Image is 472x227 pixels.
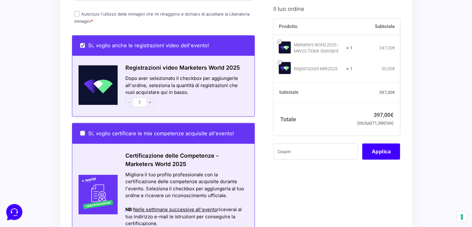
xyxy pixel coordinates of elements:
span: € [392,46,395,51]
img: Schermata-2022-04-11-alle-18.28.41.png [72,65,118,105]
img: Certificazione-MW24-300x300-1.jpg [72,175,118,214]
img: dark [20,35,32,47]
span: Le tue conversazioni [10,25,53,30]
div: Marketers World 2025 - MW25 Ticket Standard [294,42,342,55]
span: € [392,90,395,95]
img: Marketers World 2025 - MW25 Ticket Standard [279,41,291,53]
img: dark [30,35,42,47]
span: Sì, voglio certificare le mie competenze acquisite all'evento! [88,130,234,137]
iframe: Customerly Messenger Launcher [5,203,24,221]
strong: × 1 [346,66,353,72]
small: (inclusi IVA) [357,121,393,126]
span: € [383,121,385,126]
p: Messaggi [54,178,70,184]
div: Migliora il tuo profilo professionale con la certificazione delle competenze acquisite durante l'... [125,171,247,199]
span: Nelle settimane successive all'evento [133,206,217,212]
strong: NB [125,206,132,212]
span: Certificazione delle Competenze - Marketers World 2025 [125,152,218,167]
div: Registrazioni MW2025 [294,66,342,72]
img: dark [10,35,22,47]
input: Si, voglio anche le registrazioni video dell'evento! [80,43,85,48]
span: Trova una risposta [10,77,48,82]
div: Azioni del messaggio [125,199,247,206]
span: Registrazioni video Marketers World 2025 [125,64,240,71]
input: Autorizzo l'utilizzo delle immagini che mi ritraggono e dichiaro di accettare la Liberatoria imma... [74,11,80,16]
span: + [146,98,154,107]
img: Registrazioni MW2025 [279,62,291,74]
th: Subtotale [353,19,400,35]
span: Si, voglio anche le registrazioni video dell'evento! [88,42,209,49]
th: Totale [273,103,353,136]
bdi: 397,00 [379,90,395,95]
span: - [125,98,133,107]
button: Le tue preferenze relative al consenso per le tecnologie di tracciamento [456,211,467,222]
div: Dopo aver selezionato il checkbox per aggiungerle all'ordine, seleziona la quantità di registrazi... [118,75,254,109]
button: Messaggi [43,170,81,184]
button: Inizia una conversazione [10,52,114,65]
bdi: 347,00 [379,46,395,51]
input: Sì, voglio certificare le mie competenze acquisite all'evento! [80,131,85,136]
th: Prodotto [273,19,353,35]
p: Aiuto [96,178,105,184]
span: € [390,112,393,118]
strong: × 1 [346,45,353,52]
button: Home [5,170,43,184]
h2: Ciao da Marketers 👋 [5,5,104,15]
bdi: 50,00 [381,66,395,71]
span: € [392,66,395,71]
bdi: 397,00 [374,112,393,118]
span: 71,59 [372,121,385,126]
input: Cerca un articolo... [14,90,101,97]
button: Aiuto [81,170,119,184]
th: Subtotale [273,83,353,103]
span: Inizia una conversazione [40,56,92,61]
a: Apri Centro Assistenza [66,77,114,82]
button: Applica [362,144,400,160]
p: Home [19,178,29,184]
label: Autorizzo l'utilizzo delle immagini che mi ritraggono e dichiaro di accettare la Liberatoria imma... [74,12,249,24]
input: Coupon [273,144,357,160]
h3: Il tuo ordine [273,5,400,13]
input: 1 [133,98,146,107]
